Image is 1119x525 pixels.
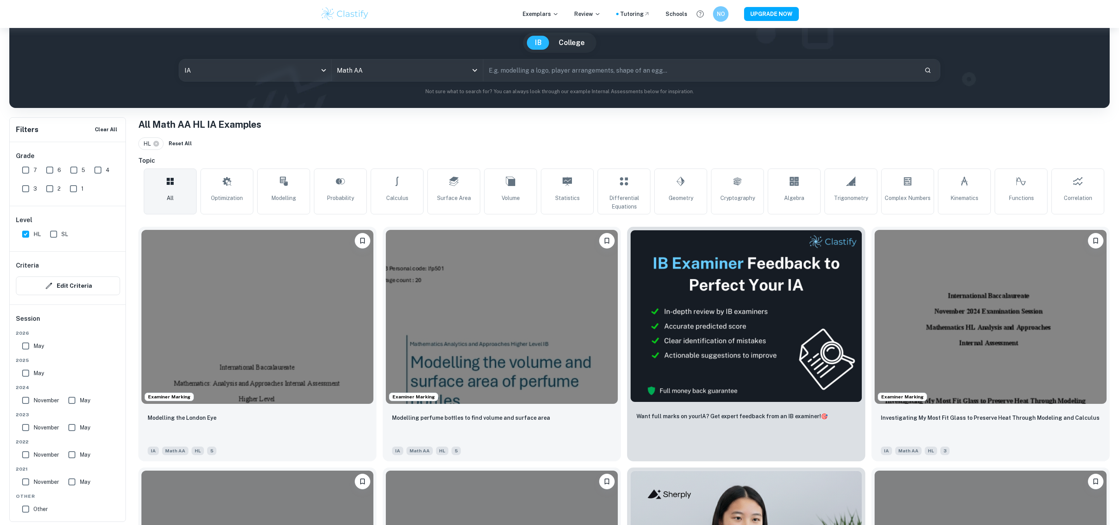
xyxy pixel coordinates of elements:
[871,227,1110,461] a: Examiner MarkingBookmarkInvestigating My Most Fit Glass to Preserve Heat Through Modeling and Cal...
[620,10,650,18] a: Tutoring
[406,447,433,455] span: Math AA
[392,447,403,455] span: IA
[207,447,216,455] span: 5
[16,466,120,473] span: 2021
[925,447,937,455] span: HL
[881,414,1100,422] p: Investigating My Most Fit Glass to Preserve Heat Through Modeling and Calculus
[33,230,41,238] span: HL
[669,194,693,202] span: Geometry
[392,414,550,422] p: Modelling perfume bottles to find volume and surface area
[744,7,799,21] button: UPGRADE NOW
[1088,233,1103,249] button: Bookmark
[58,166,61,174] span: 6
[16,88,1103,96] p: Not sure what to search for? You can always look through our example Internal Assessments below f...
[784,194,804,202] span: Algebra
[16,124,38,135] h6: Filters
[33,369,44,377] span: May
[82,166,85,174] span: 5
[16,216,120,225] h6: Level
[555,194,580,202] span: Statistics
[636,412,828,421] p: Want full marks on your IA ? Get expert feedback from an IB examiner!
[138,227,376,461] a: Examiner MarkingBookmarkModelling the London EyeIAMath AAHL5
[33,166,37,174] span: 7
[878,393,927,400] span: Examiner Marking
[355,233,370,249] button: Bookmark
[1064,194,1092,202] span: Correlation
[16,151,120,161] h6: Grade
[167,194,174,202] span: All
[451,447,461,455] span: 5
[881,447,892,455] span: IA
[33,342,44,350] span: May
[483,59,918,81] input: E.g. modelling a logo, player arrangements, shape of an egg...
[148,447,159,455] span: IA
[599,474,615,489] button: Bookmark
[33,184,37,193] span: 3
[16,493,120,500] span: Other
[574,10,601,18] p: Review
[192,447,204,455] span: HL
[694,7,707,21] button: Help and Feedback
[355,474,370,489] button: Bookmark
[16,276,120,295] button: Edit Criteria
[33,396,59,405] span: November
[148,414,216,422] p: Modelling the London Eye
[386,230,618,404] img: Math AA IA example thumbnail: Modelling perfume bottles to find volume
[437,194,471,202] span: Surface Area
[211,194,243,202] span: Optimization
[271,194,296,202] span: Modelling
[921,64,934,77] button: Search
[821,413,828,419] span: 🎯
[630,230,862,402] img: Thumbnail
[523,10,559,18] p: Exemplars
[167,138,194,150] button: Reset All
[138,117,1110,131] h1: All Math AA HL IA Examples
[716,10,725,18] h6: NO
[80,478,90,486] span: May
[145,393,193,400] span: Examiner Marking
[16,411,120,418] span: 2023
[16,314,120,330] h6: Session
[80,396,90,405] span: May
[106,166,110,174] span: 4
[58,184,61,193] span: 2
[33,478,59,486] span: November
[386,194,408,202] span: Calculus
[16,330,120,337] span: 2026
[389,393,438,400] span: Examiner Marking
[885,194,931,202] span: Complex Numbers
[162,447,188,455] span: Math AA
[93,124,119,136] button: Clear All
[16,357,120,364] span: 2025
[143,139,154,148] span: HL
[320,6,370,22] img: Clastify logo
[502,194,520,202] span: Volume
[666,10,687,18] a: Schools
[80,450,90,459] span: May
[895,447,922,455] span: Math AA
[179,59,331,81] div: IA
[720,194,755,202] span: Cryptography
[551,36,593,50] button: College
[138,156,1110,165] h6: Topic
[1088,474,1103,489] button: Bookmark
[627,227,865,461] a: ThumbnailWant full marks on yourIA? Get expert feedback from an IB examiner!
[713,6,729,22] button: NO
[80,423,90,432] span: May
[61,230,68,238] span: SL
[141,230,373,404] img: Math AA IA example thumbnail: Modelling the London Eye
[33,423,59,432] span: November
[469,65,480,76] button: Open
[834,194,868,202] span: Trigonometry
[1009,194,1034,202] span: Functions
[16,384,120,391] span: 2024
[940,447,950,455] span: 3
[527,36,549,50] button: IB
[16,261,39,270] h6: Criteria
[33,505,48,513] span: Other
[16,438,120,445] span: 2022
[383,227,621,461] a: Examiner MarkingBookmarkModelling perfume bottles to find volume and surface areaIAMath AAHL5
